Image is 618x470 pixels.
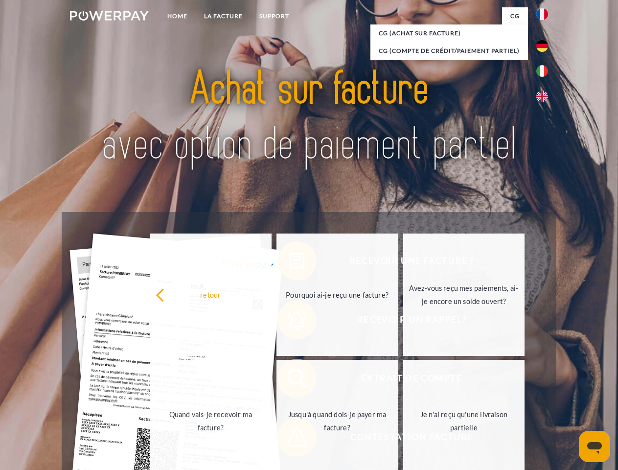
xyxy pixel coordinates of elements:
[502,7,528,25] a: CG
[370,24,528,42] a: CG (achat sur facture)
[409,408,519,434] div: Je n'ai reçu qu'une livraison partielle
[536,65,548,77] img: it
[403,234,525,356] a: Avez-vous reçu mes paiements, ai-je encore un solde ouvert?
[282,288,392,301] div: Pourquoi ai-je reçu une facture?
[196,7,251,25] a: LA FACTURE
[536,40,548,52] img: de
[536,8,548,20] img: fr
[579,431,610,462] iframe: Bouton de lancement de la fenêtre de messagerie
[536,91,548,102] img: en
[156,408,266,434] div: Quand vais-je recevoir ma facture?
[251,7,298,25] a: Support
[159,7,196,25] a: Home
[93,47,525,188] img: title-powerpay_fr.svg
[409,282,519,308] div: Avez-vous reçu mes paiements, ai-je encore un solde ouvert?
[282,408,392,434] div: Jusqu'à quand dois-je payer ma facture?
[70,11,149,21] img: logo-powerpay-white.svg
[156,288,266,301] div: retour
[370,42,528,60] a: CG (Compte de crédit/paiement partiel)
